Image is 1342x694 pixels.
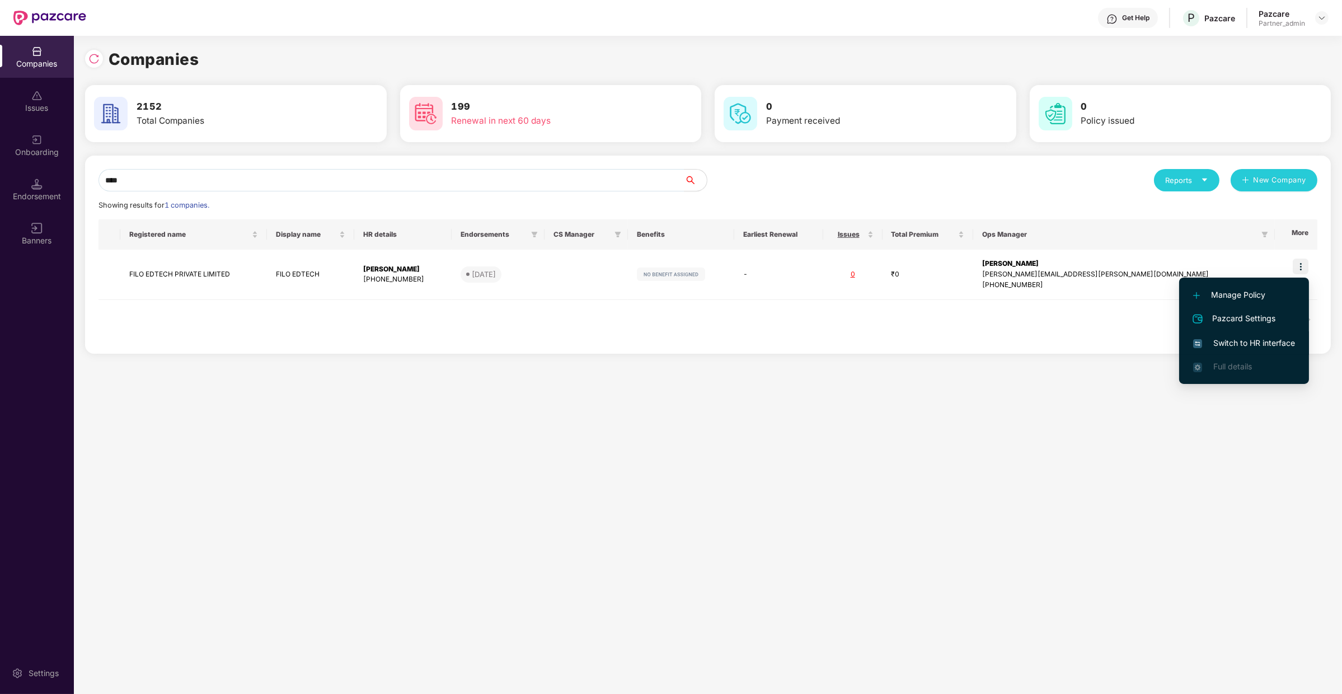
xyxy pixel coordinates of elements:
span: filter [529,228,540,241]
button: plusNew Company [1231,169,1317,191]
h3: 2152 [137,100,322,114]
img: svg+xml;base64,PHN2ZyB4bWxucz0iaHR0cDovL3d3dy53My5vcmcvMjAwMC9zdmciIHdpZHRoPSIxMi4yMDEiIGhlaWdodD... [1193,292,1200,299]
div: [PERSON_NAME] [363,264,443,275]
div: Reports [1165,175,1208,186]
div: Payment received [766,114,952,128]
td: - [734,250,823,300]
th: Display name [267,219,354,250]
span: Endorsements [461,230,527,239]
th: HR details [354,219,452,250]
img: svg+xml;base64,PHN2ZyB4bWxucz0iaHR0cDovL3d3dy53My5vcmcvMjAwMC9zdmciIHdpZHRoPSI2MCIgaGVpZ2h0PSI2MC... [409,97,443,130]
th: Benefits [628,219,734,250]
span: CS Manager [553,230,610,239]
span: New Company [1254,175,1307,186]
div: Pazcare [1259,8,1305,19]
img: svg+xml;base64,PHN2ZyBpZD0iU2V0dGluZy0yMHgyMCIgeG1sbnM9Imh0dHA6Ly93d3cudzMub3JnLzIwMDAvc3ZnIiB3aW... [12,668,23,679]
div: [PHONE_NUMBER] [363,274,443,285]
div: [PERSON_NAME] [982,259,1265,269]
div: Renewal in next 60 days [452,114,637,128]
th: Issues [823,219,883,250]
span: Showing results for [98,201,209,209]
span: filter [1261,231,1268,238]
th: Registered name [120,219,266,250]
span: Total Premium [891,230,956,239]
div: Total Companies [137,114,322,128]
div: Policy issued [1081,114,1267,128]
span: Display name [276,230,337,239]
div: Pazcare [1204,13,1235,24]
span: P [1188,11,1195,25]
img: svg+xml;base64,PHN2ZyB3aWR0aD0iMTYiIGhlaWdodD0iMTYiIHZpZXdCb3g9IjAgMCAxNiAxNiIgZmlsbD0ibm9uZSIgeG... [31,223,43,234]
div: Settings [25,668,62,679]
h1: Companies [109,47,199,72]
div: [PHONE_NUMBER] [982,280,1265,290]
span: plus [1242,176,1249,185]
span: Full details [1213,362,1252,371]
img: icon [1293,259,1308,274]
span: 1 companies. [165,201,209,209]
img: svg+xml;base64,PHN2ZyB4bWxucz0iaHR0cDovL3d3dy53My5vcmcvMjAwMC9zdmciIHdpZHRoPSI2MCIgaGVpZ2h0PSI2MC... [1039,97,1072,130]
h3: 199 [452,100,637,114]
span: caret-down [1201,176,1208,184]
span: Pazcard Settings [1193,312,1295,326]
span: Manage Policy [1193,289,1295,301]
div: [DATE] [472,269,496,280]
img: svg+xml;base64,PHN2ZyB4bWxucz0iaHR0cDovL3d3dy53My5vcmcvMjAwMC9zdmciIHdpZHRoPSI2MCIgaGVpZ2h0PSI2MC... [94,97,128,130]
th: Total Premium [883,219,974,250]
div: Get Help [1122,13,1149,22]
span: Ops Manager [982,230,1256,239]
td: FILO EDTECH PRIVATE LIMITED [120,250,266,300]
span: filter [531,231,538,238]
span: search [684,176,707,185]
h3: 0 [766,100,952,114]
div: Partner_admin [1259,19,1305,28]
img: svg+xml;base64,PHN2ZyBpZD0iRHJvcGRvd24tMzJ4MzIiIHhtbG5zPSJodHRwOi8vd3d3LnczLm9yZy8yMDAwL3N2ZyIgd2... [1317,13,1326,22]
img: svg+xml;base64,PHN2ZyBpZD0iUmVsb2FkLTMyeDMyIiB4bWxucz0iaHR0cDovL3d3dy53My5vcmcvMjAwMC9zdmciIHdpZH... [88,53,100,64]
div: 0 [832,269,874,280]
img: svg+xml;base64,PHN2ZyBpZD0iSGVscC0zMngzMiIgeG1sbnM9Imh0dHA6Ly93d3cudzMub3JnLzIwMDAvc3ZnIiB3aWR0aD... [1106,13,1118,25]
img: svg+xml;base64,PHN2ZyB4bWxucz0iaHR0cDovL3d3dy53My5vcmcvMjAwMC9zdmciIHdpZHRoPSIxNi4zNjMiIGhlaWdodD... [1193,363,1202,372]
img: svg+xml;base64,PHN2ZyB3aWR0aD0iMTQuNSIgaGVpZ2h0PSIxNC41IiB2aWV3Qm94PSIwIDAgMTYgMTYiIGZpbGw9Im5vbm... [31,179,43,190]
img: New Pazcare Logo [13,11,86,25]
img: svg+xml;base64,PHN2ZyB4bWxucz0iaHR0cDovL3d3dy53My5vcmcvMjAwMC9zdmciIHdpZHRoPSI2MCIgaGVpZ2h0PSI2MC... [724,97,757,130]
span: Issues [832,230,865,239]
img: svg+xml;base64,PHN2ZyBpZD0iQ29tcGFuaWVzIiB4bWxucz0iaHR0cDovL3d3dy53My5vcmcvMjAwMC9zdmciIHdpZHRoPS... [31,46,43,57]
img: svg+xml;base64,PHN2ZyB4bWxucz0iaHR0cDovL3d3dy53My5vcmcvMjAwMC9zdmciIHdpZHRoPSIxNiIgaGVpZ2h0PSIxNi... [1193,339,1202,348]
img: svg+xml;base64,PHN2ZyBpZD0iSXNzdWVzX2Rpc2FibGVkIiB4bWxucz0iaHR0cDovL3d3dy53My5vcmcvMjAwMC9zdmciIH... [31,90,43,101]
span: filter [614,231,621,238]
button: search [684,169,707,191]
div: ₹0 [891,269,965,280]
span: filter [612,228,623,241]
img: svg+xml;base64,PHN2ZyB4bWxucz0iaHR0cDovL3d3dy53My5vcmcvMjAwMC9zdmciIHdpZHRoPSIyNCIgaGVpZ2h0PSIyNC... [1191,312,1204,326]
img: svg+xml;base64,PHN2ZyB4bWxucz0iaHR0cDovL3d3dy53My5vcmcvMjAwMC9zdmciIHdpZHRoPSIxMjIiIGhlaWdodD0iMj... [637,268,705,281]
span: Registered name [129,230,249,239]
td: FILO EDTECH [267,250,354,300]
div: [PERSON_NAME][EMAIL_ADDRESS][PERSON_NAME][DOMAIN_NAME] [982,269,1265,280]
span: filter [1259,228,1270,241]
img: svg+xml;base64,PHN2ZyB3aWR0aD0iMjAiIGhlaWdodD0iMjAiIHZpZXdCb3g9IjAgMCAyMCAyMCIgZmlsbD0ibm9uZSIgeG... [31,134,43,146]
th: More [1275,219,1317,250]
h3: 0 [1081,100,1267,114]
span: Switch to HR interface [1193,337,1295,349]
th: Earliest Renewal [734,219,823,250]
